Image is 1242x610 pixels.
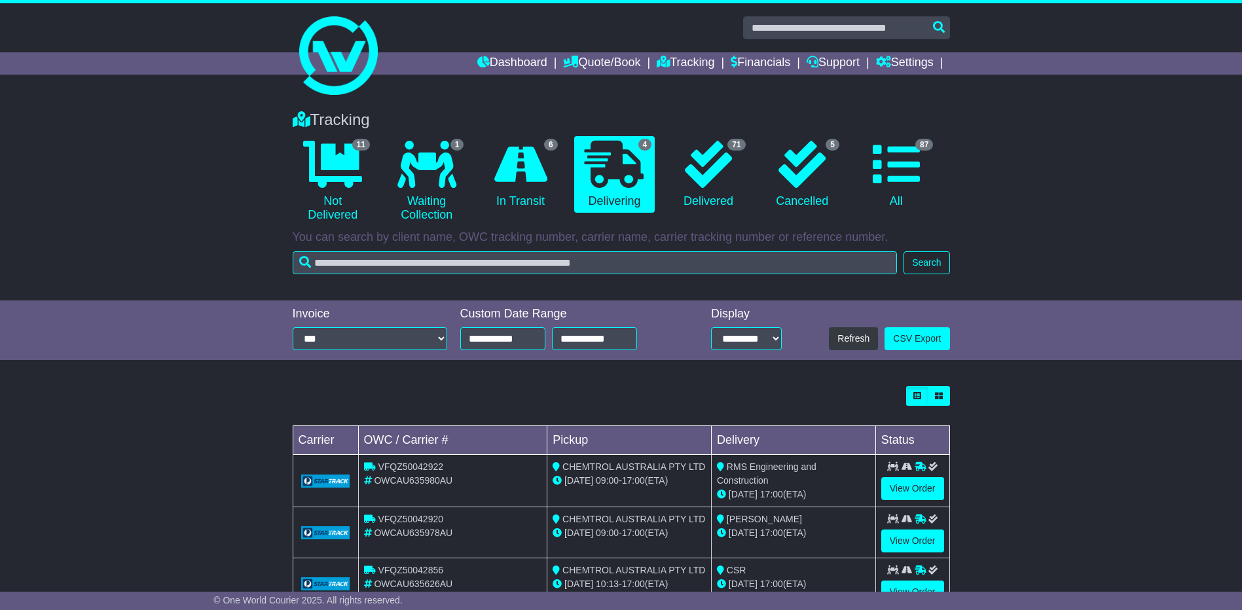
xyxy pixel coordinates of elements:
div: Custom Date Range [460,307,670,321]
span: 17:00 [760,489,783,499]
span: CHEMTROL AUSTRALIA PTY LTD [562,461,705,472]
a: 71 Delivered [668,136,748,213]
span: © One World Courier 2025. All rights reserved. [213,595,403,605]
div: - (ETA) [553,474,706,488]
span: OWCAU635626AU [374,579,452,589]
img: GetCarrierServiceLogo [301,577,350,590]
img: GetCarrierServiceLogo [301,526,350,539]
span: 87 [915,139,933,151]
div: Tracking [286,111,957,130]
div: - (ETA) [553,577,706,591]
div: (ETA) [717,526,870,540]
div: (ETA) [717,577,870,591]
span: CHEMTROL AUSTRALIA PTY LTD [562,565,705,575]
a: View Order [881,477,944,500]
span: [DATE] [729,579,758,589]
a: 5 Cancelled [762,136,843,213]
a: 1 Waiting Collection [386,136,467,227]
button: Refresh [829,327,878,350]
span: 10:13 [596,579,619,589]
td: Carrier [293,426,358,455]
span: [PERSON_NAME] [727,514,802,524]
a: Quote/Book [563,52,640,75]
span: 11 [352,139,370,151]
span: 17:00 [760,579,783,589]
a: Tracking [657,52,714,75]
span: 09:00 [596,475,619,486]
img: GetCarrierServiceLogo [301,475,350,488]
span: 71 [727,139,745,151]
a: View Order [881,581,944,603]
div: - (ETA) [553,526,706,540]
span: VFQZ50042920 [378,514,443,524]
span: 4 [638,139,652,151]
span: [DATE] [564,579,593,589]
a: CSV Export [885,327,949,350]
span: 17:00 [622,579,645,589]
a: Dashboard [477,52,547,75]
a: Financials [731,52,790,75]
td: Delivery [711,426,875,455]
button: Search [904,251,949,274]
a: Support [807,52,860,75]
span: 17:00 [760,528,783,538]
span: 09:00 [596,528,619,538]
div: (ETA) [717,488,870,501]
span: 5 [826,139,839,151]
a: Settings [876,52,934,75]
span: VFQZ50042856 [378,565,443,575]
span: RMS Engineering and Construction [717,461,816,486]
span: 1 [450,139,464,151]
td: Pickup [547,426,712,455]
a: 11 Not Delivered [293,136,373,227]
span: OWCAU635980AU [374,475,452,486]
span: [DATE] [564,528,593,538]
p: You can search by client name, OWC tracking number, carrier name, carrier tracking number or refe... [293,230,950,245]
span: CSR [727,565,746,575]
div: Invoice [293,307,447,321]
span: 17:00 [622,528,645,538]
span: OWCAU635978AU [374,528,452,538]
td: OWC / Carrier # [358,426,547,455]
span: [DATE] [564,475,593,486]
a: View Order [881,529,944,552]
a: 6 In Transit [480,136,560,213]
span: [DATE] [729,528,758,538]
span: 17:00 [622,475,645,486]
span: VFQZ50042922 [378,461,443,472]
a: 87 All [856,136,936,213]
span: [DATE] [729,489,758,499]
td: Status [875,426,949,455]
span: CHEMTROL AUSTRALIA PTY LTD [562,514,705,524]
span: 6 [544,139,558,151]
div: Display [711,307,782,321]
a: 4 Delivering [574,136,655,213]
